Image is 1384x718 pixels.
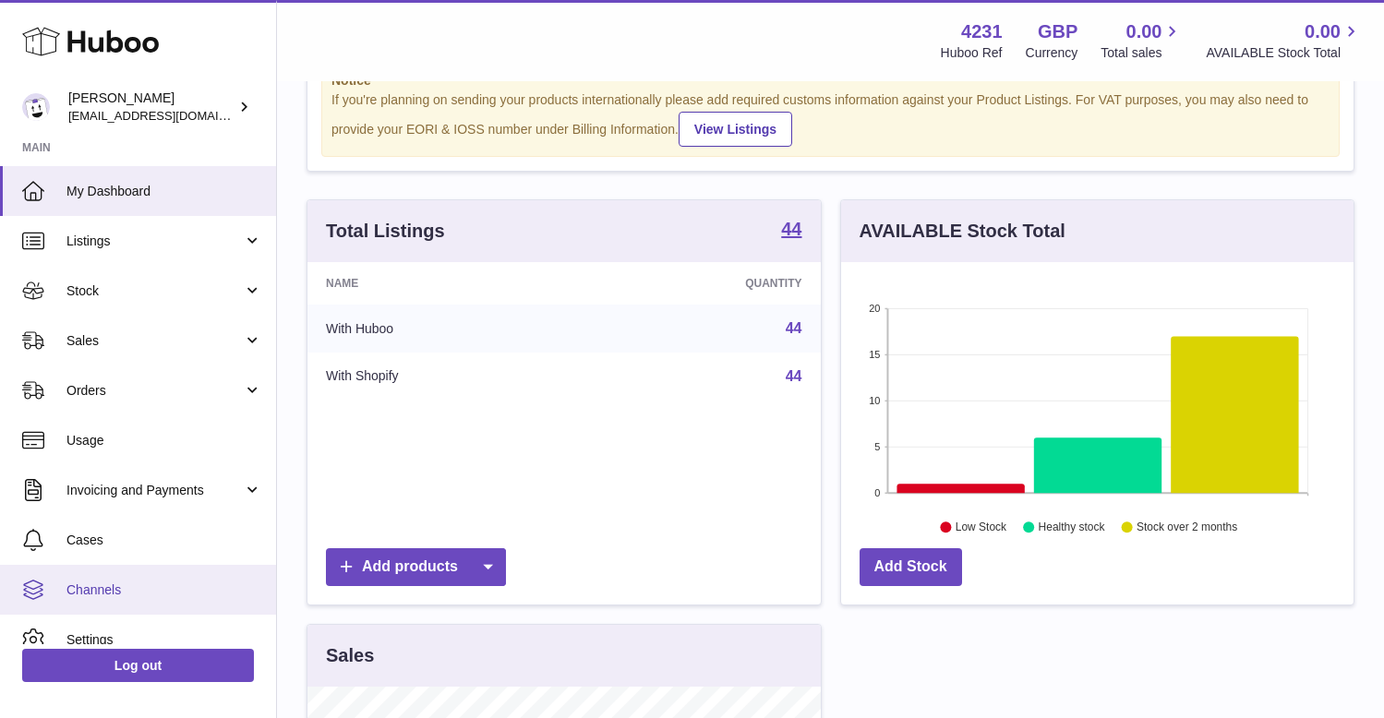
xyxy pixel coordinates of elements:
td: With Shopify [307,353,584,401]
a: Add Stock [860,548,962,586]
img: internalAdmin-4231@internal.huboo.com [22,93,50,121]
text: 20 [869,303,880,314]
a: 44 [781,220,801,242]
strong: 44 [781,220,801,238]
strong: GBP [1038,19,1077,44]
h3: Sales [326,643,374,668]
span: Usage [66,432,262,449]
span: Orders [66,382,243,400]
span: Settings [66,631,262,649]
text: 0 [874,487,880,498]
span: Sales [66,332,243,350]
span: Channels [66,581,262,599]
a: 0.00 Total sales [1101,19,1183,62]
div: [PERSON_NAME] [68,90,235,125]
text: 15 [869,349,880,360]
text: 5 [874,441,880,452]
span: Total sales [1101,44,1183,62]
th: Name [307,262,584,305]
a: View Listings [679,112,792,147]
div: Huboo Ref [941,44,1003,62]
text: Low Stock [955,521,1006,533]
a: 0.00 AVAILABLE Stock Total [1206,19,1362,62]
h3: AVAILABLE Stock Total [860,219,1065,244]
a: Log out [22,649,254,682]
h3: Total Listings [326,219,445,244]
text: Stock over 2 months [1137,521,1237,533]
th: Quantity [584,262,821,305]
a: Add products [326,548,506,586]
span: Stock [66,282,243,300]
span: 0.00 [1126,19,1162,44]
span: Listings [66,233,243,250]
span: My Dashboard [66,183,262,200]
a: 44 [786,320,802,336]
text: Healthy stock [1038,521,1105,533]
span: Invoicing and Payments [66,482,243,499]
span: AVAILABLE Stock Total [1206,44,1362,62]
strong: 4231 [961,19,1003,44]
a: 44 [786,368,802,384]
div: If you're planning on sending your products internationally please add required customs informati... [331,91,1330,147]
text: 10 [869,395,880,406]
td: With Huboo [307,305,584,353]
span: [EMAIL_ADDRESS][DOMAIN_NAME] [68,108,271,123]
div: Currency [1026,44,1078,62]
span: Cases [66,532,262,549]
span: 0.00 [1305,19,1341,44]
